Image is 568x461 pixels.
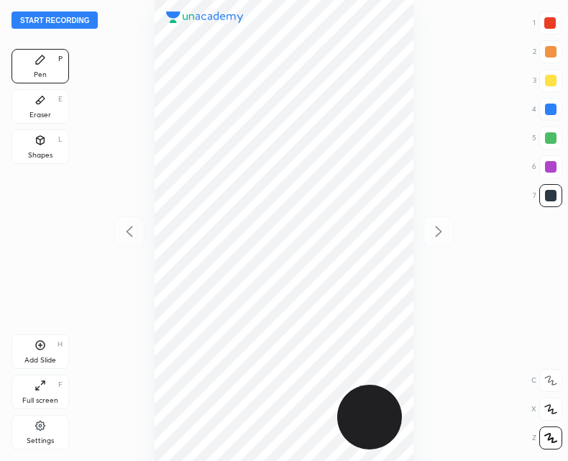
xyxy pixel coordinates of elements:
div: 5 [532,127,562,150]
div: Add Slide [24,357,56,364]
div: Z [532,426,562,449]
div: E [58,96,63,103]
div: C [531,369,562,392]
div: H [58,341,63,348]
div: 2 [533,40,562,63]
img: logo.38c385cc.svg [166,12,244,23]
div: Settings [27,437,54,444]
div: P [58,55,63,63]
div: Pen [34,71,47,78]
div: Eraser [29,111,51,119]
div: 1 [533,12,562,35]
div: Shapes [28,152,52,159]
div: Full screen [22,397,58,404]
div: 3 [533,69,562,92]
div: L [58,136,63,143]
div: X [531,398,562,421]
div: 6 [532,155,562,178]
button: Start recording [12,12,98,29]
div: 4 [532,98,562,121]
div: 7 [533,184,562,207]
div: F [58,381,63,388]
